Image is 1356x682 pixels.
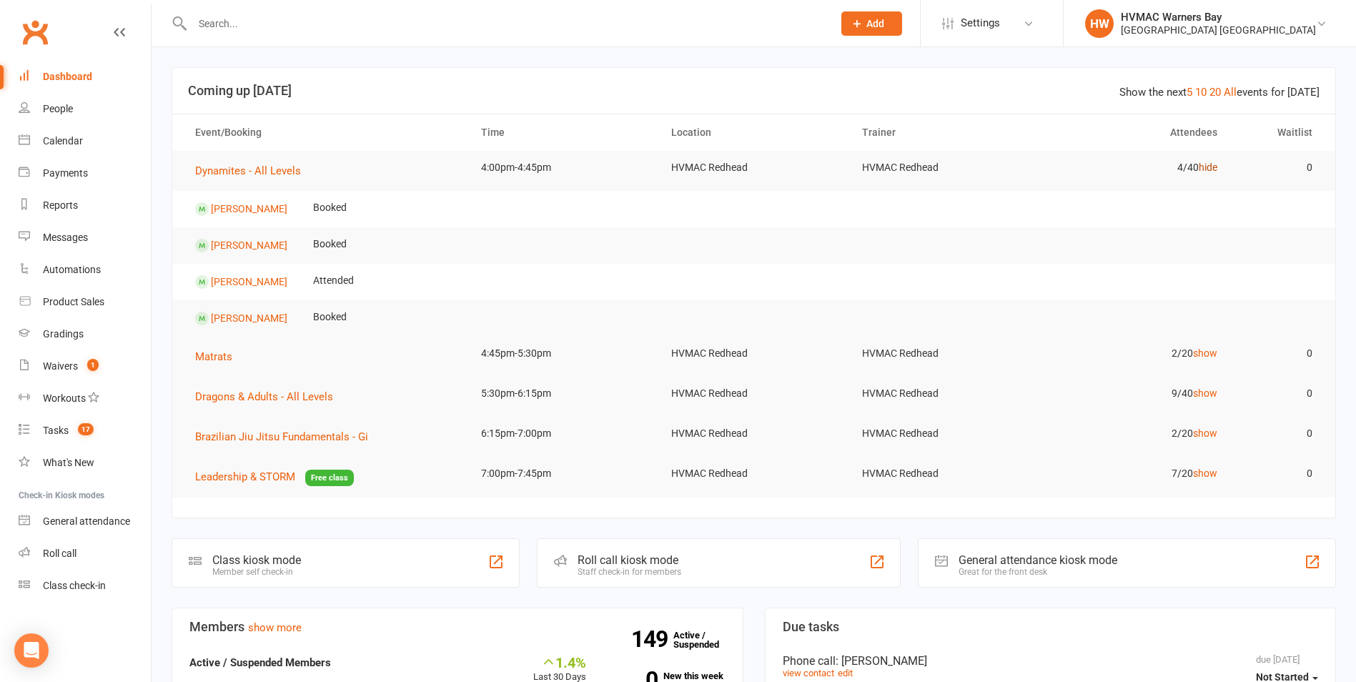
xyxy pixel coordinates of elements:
[1209,86,1221,99] a: 20
[211,239,287,251] a: [PERSON_NAME]
[578,567,681,577] div: Staff check-in for members
[43,135,83,147] div: Calendar
[19,505,151,538] a: General attendance kiosk mode
[43,392,86,404] div: Workouts
[19,254,151,286] a: Automations
[300,264,367,297] td: Attended
[1187,86,1192,99] a: 5
[658,377,848,410] td: HVMAC Redhead
[849,377,1039,410] td: HVMAC Redhead
[19,538,151,570] a: Roll call
[1230,377,1325,410] td: 0
[631,628,673,650] strong: 149
[19,93,151,125] a: People
[19,61,151,93] a: Dashboard
[188,84,1320,98] h3: Coming up [DATE]
[43,360,78,372] div: Waivers
[1085,9,1114,38] div: HW
[248,621,302,634] a: show more
[658,417,848,450] td: HVMAC Redhead
[43,457,94,468] div: What's New
[182,114,468,151] th: Event/Booking
[1193,347,1217,359] a: show
[849,114,1039,151] th: Trainer
[17,14,53,50] a: Clubworx
[195,428,378,445] button: Brazilian Jiu Jitsu Fundamentals - Gi
[43,515,130,527] div: General attendance
[19,318,151,350] a: Gradings
[783,668,834,678] a: view contact
[43,103,73,114] div: People
[673,620,736,660] a: 149Active / Suspended
[188,14,823,34] input: Search...
[1039,417,1229,450] td: 2/20
[195,350,232,363] span: Matrats
[1119,84,1320,101] div: Show the next events for [DATE]
[19,286,151,318] a: Product Sales
[195,390,333,403] span: Dragons & Adults - All Levels
[1193,428,1217,439] a: show
[961,7,1000,39] span: Settings
[43,580,106,591] div: Class check-in
[78,423,94,435] span: 17
[468,337,658,370] td: 4:45pm-5:30pm
[43,167,88,179] div: Payments
[195,430,368,443] span: Brazilian Jiu Jitsu Fundamentals - Gi
[14,633,49,668] div: Open Intercom Messenger
[43,264,101,275] div: Automations
[43,232,88,243] div: Messages
[19,189,151,222] a: Reports
[578,553,681,567] div: Roll call kiosk mode
[211,276,287,287] a: [PERSON_NAME]
[849,457,1039,490] td: HVMAC Redhead
[1121,24,1316,36] div: [GEOGRAPHIC_DATA] [GEOGRAPHIC_DATA]
[849,337,1039,370] td: HVMAC Redhead
[1039,114,1229,151] th: Attendees
[658,337,848,370] td: HVMAC Redhead
[195,164,301,177] span: Dynamites - All Levels
[19,447,151,479] a: What's New
[189,656,331,669] strong: Active / Suspended Members
[19,222,151,254] a: Messages
[195,162,311,179] button: Dynamites - All Levels
[1230,417,1325,450] td: 0
[468,114,658,151] th: Time
[211,312,287,324] a: [PERSON_NAME]
[19,382,151,415] a: Workouts
[533,654,586,670] div: 1.4%
[212,553,301,567] div: Class kiosk mode
[836,654,927,668] span: : [PERSON_NAME]
[300,191,360,224] td: Booked
[43,199,78,211] div: Reports
[19,415,151,447] a: Tasks 17
[1039,377,1229,410] td: 9/40
[1039,337,1229,370] td: 2/20
[19,157,151,189] a: Payments
[658,457,848,490] td: HVMAC Redhead
[1230,114,1325,151] th: Waitlist
[468,417,658,450] td: 6:15pm-7:00pm
[19,125,151,157] a: Calendar
[1230,337,1325,370] td: 0
[195,468,354,486] button: Leadership & STORMFree class
[468,151,658,184] td: 4:00pm-4:45pm
[959,567,1117,577] div: Great for the front desk
[1039,457,1229,490] td: 7/20
[19,570,151,602] a: Class kiosk mode
[300,300,360,334] td: Booked
[300,227,360,261] td: Booked
[19,350,151,382] a: Waivers 1
[1193,468,1217,479] a: show
[468,457,658,490] td: 7:00pm-7:45pm
[43,548,76,559] div: Roll call
[959,553,1117,567] div: General attendance kiosk mode
[866,18,884,29] span: Add
[783,620,1319,634] h3: Due tasks
[195,348,242,365] button: Matrats
[838,668,853,678] a: edit
[1193,387,1217,399] a: show
[195,388,343,405] button: Dragons & Adults - All Levels
[608,671,726,681] a: 0New this week
[43,425,69,436] div: Tasks
[43,328,84,340] div: Gradings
